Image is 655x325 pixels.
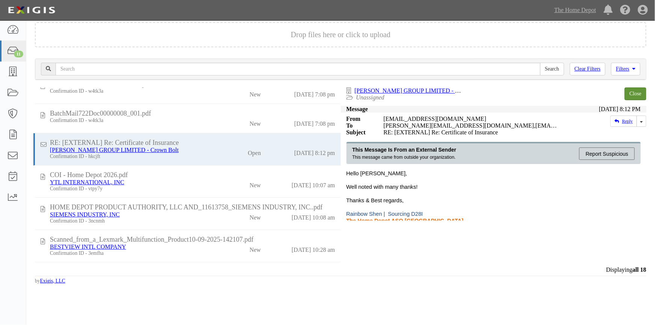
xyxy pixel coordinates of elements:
[355,87,483,94] a: [PERSON_NAME] GROUP LIMITED - Crown Bolt
[346,170,407,176] span: Hello [PERSON_NAME],
[50,117,212,123] div: Confirmation ID - w4tk3a
[248,147,261,156] div: Open
[341,129,378,136] strong: Subject
[625,87,646,100] a: Close
[346,218,464,224] span: The Home Depot ASO [GEOGRAPHIC_DATA]
[610,116,637,127] a: Reply
[50,179,212,186] div: YTL INTERNATIONAL, INC
[50,236,335,244] div: Scanned_from_a_Lexmark_Multifunction_Product10-09-2025-142107.pdf
[551,3,600,18] a: The Home Depot
[250,244,261,253] div: New
[292,179,335,189] div: [DATE] 10:07 am
[40,278,65,284] a: Exigis, LLC
[291,30,390,39] button: Drop files here or click to upload
[378,116,565,122] div: [EMAIL_ADDRESS][DOMAIN_NAME]
[294,88,335,98] div: [DATE] 7:08 pm
[346,106,368,112] strong: Message
[294,147,335,156] div: [DATE] 8:12 pm
[573,146,635,161] a: Report Suspicious
[250,88,261,98] div: New
[346,211,423,217] span: Rainbow Shen | Sourcing D28I
[579,147,635,160] div: Report Suspicious
[599,106,641,113] div: [DATE] 8:12 PM
[250,211,261,221] div: New
[346,184,418,190] span: Well noted with many thanks!
[352,154,456,161] div: This message came from outside your organization.
[378,122,565,129] div: PAUL_KIM@homedepot.com,yfeng@phhinge.com,party-h7pffv@sbainsurance.homedepot.com,Lynn_Liu@homedep...
[341,122,378,129] strong: To
[50,179,124,185] a: YTL INTERNATIONAL, INC
[56,63,541,75] input: Search
[6,3,57,17] img: logo-5460c22ac91f19d4615b14bd174203de0afe785f0fc80cf4dbbc73dc1793850b.png
[50,171,335,179] div: COI - Home Depot 2026.pdf
[292,211,335,221] div: [DATE] 10:08 am
[250,179,261,189] div: New
[50,203,335,211] div: HOME DEPOT PRODUCT AUTHORITY, LLC AND_11613758_SIEMENS INDUSTRY, INC..pdf
[540,63,564,75] input: Search
[346,197,404,203] span: Thanks & Best regards,
[292,244,335,253] div: [DATE] 10:28 am
[632,266,646,273] b: all 18
[341,136,647,220] div: The information in this Internet Email is confidential and may be legally privileged. It is inten...
[570,63,606,75] a: Clear Filters
[378,129,565,136] div: RE: [EXTERNAL] Re: Certificate of Insurance
[341,116,378,122] strong: From
[50,244,212,250] div: BESTVIEW INTL COMPANY
[50,153,212,159] div: Confirmation ID - hkcjft
[250,117,261,127] div: New
[50,186,212,192] div: Confirmation ID - vtpy7y
[35,278,65,284] small: by
[50,244,126,250] a: BESTVIEW INTL COMPANY
[50,211,212,218] div: SIEMENS INDUSTRY, INC
[50,211,120,218] a: SIEMENS INDUSTRY, INC
[620,5,630,15] i: Help Center - Complianz
[50,250,212,256] div: Confirmation ID - 3emfha
[29,266,652,273] div: Displaying
[294,117,335,127] div: [DATE] 7:08 pm
[14,51,23,57] div: 11
[50,110,335,117] div: BatchMail722Doc00000008_001.pdf
[50,139,335,147] div: RE: [EXTERNAL] Re: Certificate of Insurance
[50,218,212,224] div: Confirmation ID - 3ncnmh
[611,63,640,75] a: Filters
[50,147,179,153] a: [PERSON_NAME] GROUP LIMITED - Crown Bolt
[352,146,456,153] div: This Message Is From an External Sender
[356,94,385,101] a: Unassigned
[50,88,212,94] div: Confirmation ID - w4tk3a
